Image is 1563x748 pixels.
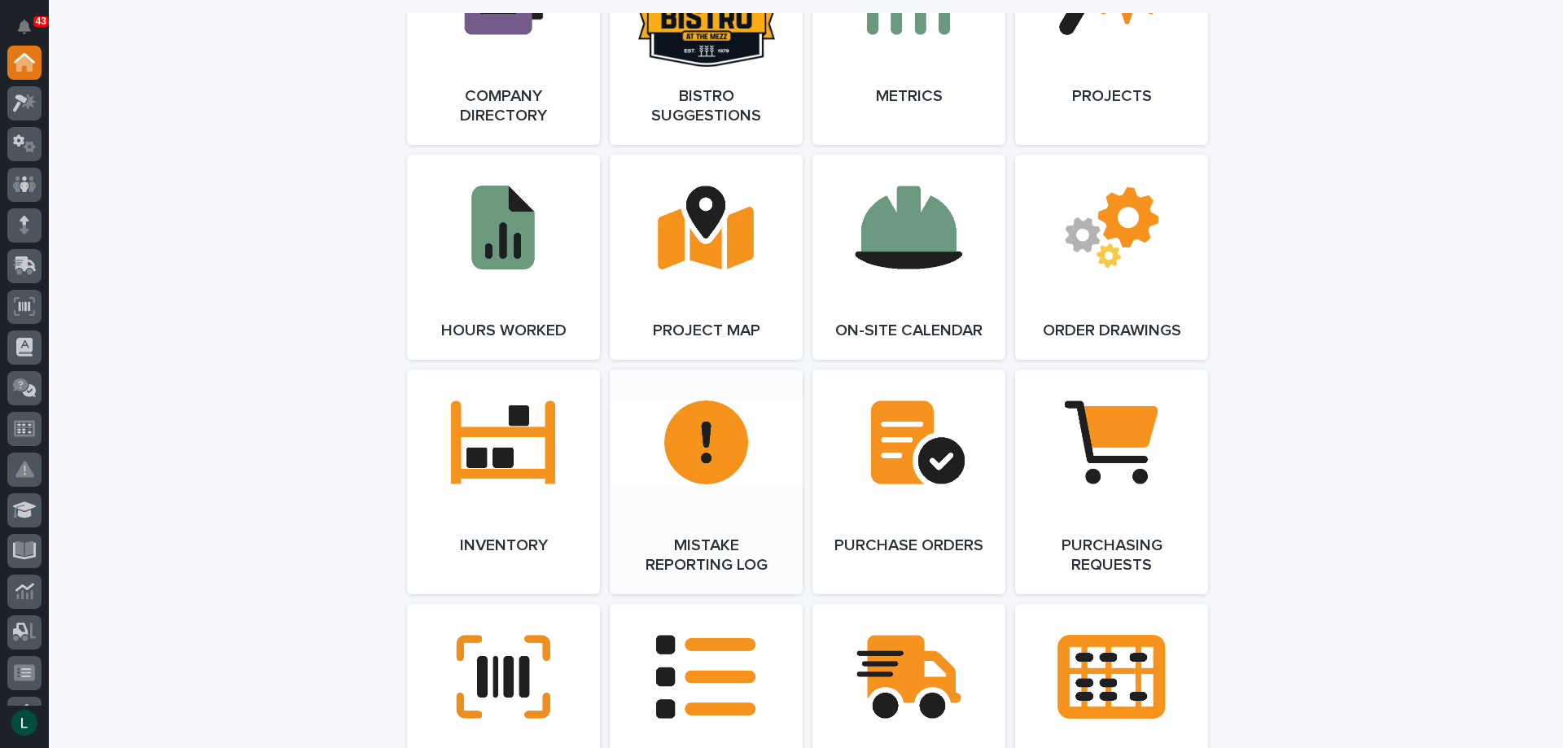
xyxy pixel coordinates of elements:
a: Project Map [610,155,803,360]
a: On-Site Calendar [812,155,1005,360]
a: Hours Worked [407,155,600,360]
button: Notifications [7,10,42,44]
a: Order Drawings [1015,155,1208,360]
a: Mistake Reporting Log [610,370,803,594]
a: Purchasing Requests [1015,370,1208,594]
a: Inventory [407,370,600,594]
p: 43 [36,15,46,27]
a: Purchase Orders [812,370,1005,594]
button: users-avatar [7,706,42,740]
div: Notifications43 [20,20,42,46]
